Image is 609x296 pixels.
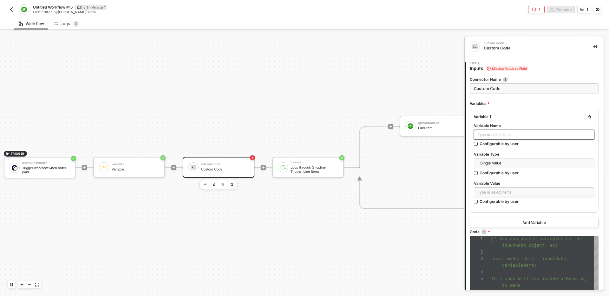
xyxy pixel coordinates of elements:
span: Variables [470,100,489,108]
div: 4 [470,269,483,276]
button: back [8,6,15,13]
div: 1 [586,7,588,12]
div: Logs [54,21,79,27]
div: Add Variable [522,220,546,225]
img: copy-block [222,183,224,186]
button: Release [547,6,575,13]
img: edit-cred [204,183,206,186]
label: Code [470,229,599,235]
span: icon-minus [28,283,31,286]
span: /* You can access variables on the [491,236,582,241]
span: icon-success-page [71,156,76,161]
div: Variable [112,163,159,166]
span: icon-success-page [160,155,166,160]
label: Variable Value [474,181,594,186]
img: integration-icon [472,44,478,49]
img: icon [101,164,107,170]
button: Add Variable [470,218,599,228]
div: Variable [112,167,159,171]
div: Configurable by user [480,199,519,204]
div: Trigger workflow when order paid [22,166,70,174]
span: Step 1 [470,62,528,65]
div: 5 [470,276,483,282]
div: Workflow [19,21,44,26]
span: variableName; [502,263,537,268]
span: inputData object. ex: [502,243,558,248]
span: icon-play [6,152,10,156]
span: icon-play [82,166,86,170]
span: icon-expand [35,283,39,286]
div: 6 [470,289,483,296]
div: Custom Code [484,45,583,51]
div: 2 [470,249,483,256]
label: Variable Type [474,151,594,157]
img: icon-info [503,77,508,82]
span: Inputs [470,65,528,72]
label: Variable Name [474,123,594,128]
span: icon-error-page [532,8,536,11]
img: icon [280,164,286,170]
button: copy-block [219,181,227,188]
div: 1 [470,236,483,242]
span: TRIGGER [11,151,24,156]
span: const myVariable = inputData. [491,256,569,261]
label: Connector Name [470,77,599,82]
span: icon-versioning [580,8,584,11]
div: Find item [418,126,466,130]
img: icon [12,165,17,171]
img: integration-icon [21,7,27,12]
div: QuickBooks #3 [418,122,466,125]
div: 3 [470,256,483,262]
span: [PERSON_NAME] [58,10,87,14]
span: icon-edit [76,5,80,9]
input: Enter description [470,83,599,93]
img: icon [408,123,413,129]
div: Configurable by user [480,170,519,176]
img: edit-cred [213,183,215,186]
button: edit-cred [210,181,218,188]
div: Last edited by - Now [33,10,304,15]
span: Single Value [480,158,591,168]
div: Configurable by user [480,141,519,146]
div: 1 [539,7,540,12]
button: edit-cred [201,181,209,188]
div: Shopline Trigger [22,162,70,164]
span: so make [502,283,521,288]
div: Custom Code [201,163,249,166]
div: Iterate [291,161,338,164]
div: Loop through Shopline Trigger: Line Items [291,165,338,173]
span: icon-success-page [339,155,344,160]
div: Draft • Version 1 [75,5,107,10]
span: Untitled Workflow #15 [33,4,73,10]
span: icon-play [389,125,393,128]
div: Custom Code [484,42,579,45]
span: icon-play [20,283,24,286]
img: back [9,7,14,12]
span: icon-settings [596,8,599,11]
button: 1 [577,6,591,13]
div: Variable 1 [474,114,492,120]
div: Custom Code [201,167,249,171]
sup: 0 [73,21,79,27]
span: icon-play [172,166,176,170]
span: icon-play [261,166,265,170]
img: icon-info [481,229,487,235]
span: icon-collapse-right [593,45,597,48]
img: icon [191,164,196,170]
button: 1 [528,6,545,13]
span: This code will run inside a Promise, [491,276,587,281]
span: icon-error-page [250,155,255,160]
span: Missing Required Field [486,66,528,71]
span: sure to call resolve(outputData) when [491,290,590,295]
